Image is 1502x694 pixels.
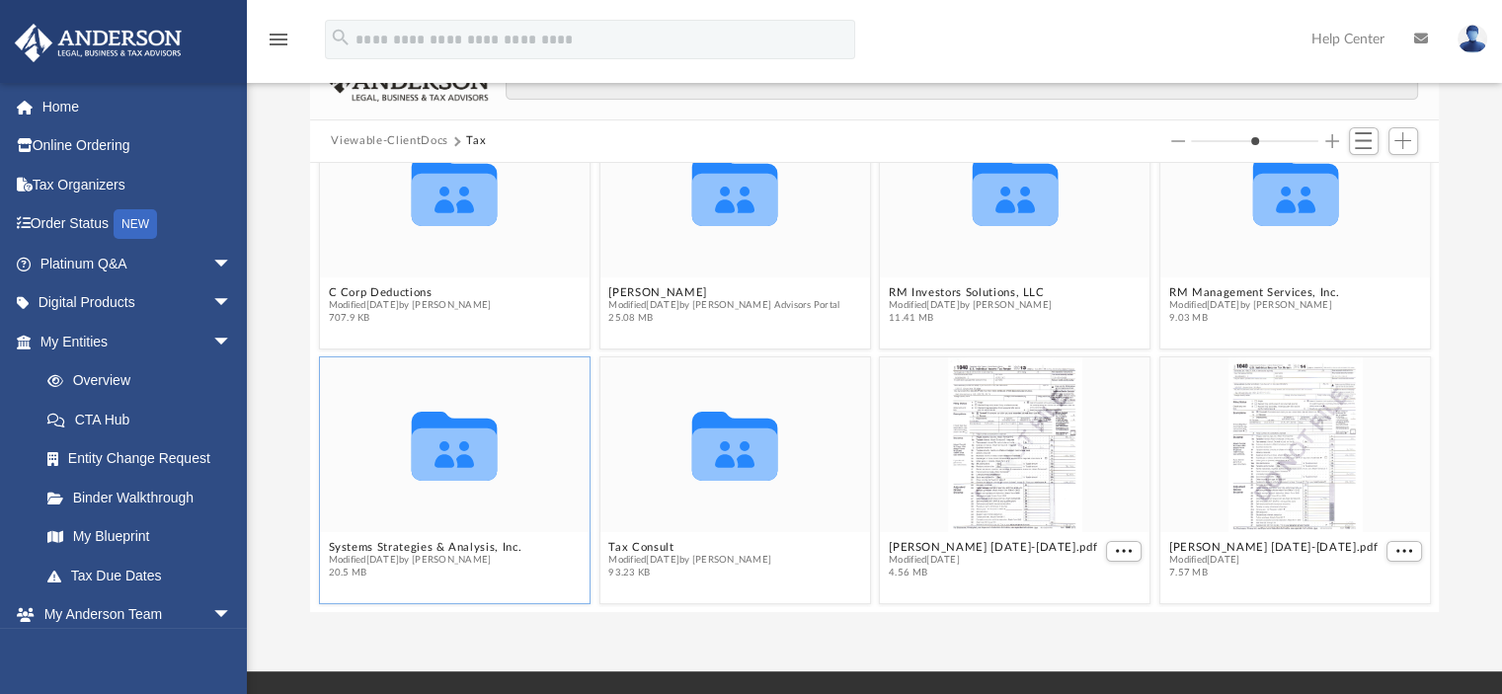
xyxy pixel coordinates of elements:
button: Viewable-ClientDocs [331,132,447,150]
span: 9.03 MB [1168,312,1338,325]
span: Modified [DATE] [889,554,1097,567]
a: Digital Productsarrow_drop_down [14,283,262,323]
a: Platinum Q&Aarrow_drop_down [14,244,262,283]
span: 20.5 MB [328,567,521,579]
button: Systems Strategies & Analysis, Inc. [328,541,521,554]
button: Increase column size [1325,134,1339,148]
button: RM Management Services, Inc. [1168,286,1338,299]
span: 7.57 MB [1168,567,1377,579]
button: Switch to List View [1349,127,1379,155]
a: CTA Hub [28,400,262,439]
a: Tax Due Dates [28,556,262,595]
a: My Anderson Teamarrow_drop_down [14,595,252,635]
img: User Pic [1458,25,1487,53]
span: 707.9 KB [328,312,491,325]
span: arrow_drop_down [212,283,252,324]
a: Order StatusNEW [14,204,262,245]
span: arrow_drop_down [212,595,252,636]
input: Column size [1191,134,1318,148]
span: 93.23 KB [608,567,771,579]
button: [PERSON_NAME] [DATE]-[DATE].pdf [889,541,1097,554]
a: Binder Walkthrough [28,478,262,517]
button: [PERSON_NAME] [DATE]-[DATE].pdf [1168,541,1377,554]
span: 4.56 MB [889,567,1097,579]
span: Modified [DATE] [1168,554,1377,567]
a: Home [14,87,262,126]
span: 11.41 MB [889,312,1052,325]
a: Tax Organizers [14,165,262,204]
button: [PERSON_NAME] [608,286,839,299]
button: RM Investors Solutions, LLC [889,286,1052,299]
button: More options [1106,541,1142,562]
a: Online Ordering [14,126,262,166]
button: C Corp Deductions [328,286,491,299]
button: More options [1386,541,1422,562]
button: Decrease column size [1171,134,1185,148]
a: My Blueprint [28,517,252,557]
button: Tax Consult [608,541,771,554]
div: NEW [114,209,157,239]
span: Modified [DATE] by [PERSON_NAME] [608,554,771,567]
a: Entity Change Request [28,439,262,479]
span: 25.08 MB [608,312,839,325]
a: menu [267,38,290,51]
i: search [330,27,352,48]
span: Modified [DATE] by [PERSON_NAME] [889,299,1052,312]
a: Overview [28,361,262,401]
span: arrow_drop_down [212,322,252,362]
div: grid [310,163,1440,611]
button: Add [1388,127,1418,155]
span: Modified [DATE] by [PERSON_NAME] Advisors Portal [608,299,839,312]
a: My Entitiesarrow_drop_down [14,322,262,361]
i: menu [267,28,290,51]
span: Modified [DATE] by [PERSON_NAME] [328,554,521,567]
span: Modified [DATE] by [PERSON_NAME] [328,299,491,312]
button: Tax [466,132,486,150]
span: Modified [DATE] by [PERSON_NAME] [1168,299,1338,312]
img: Anderson Advisors Platinum Portal [9,24,188,62]
span: arrow_drop_down [212,244,252,284]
